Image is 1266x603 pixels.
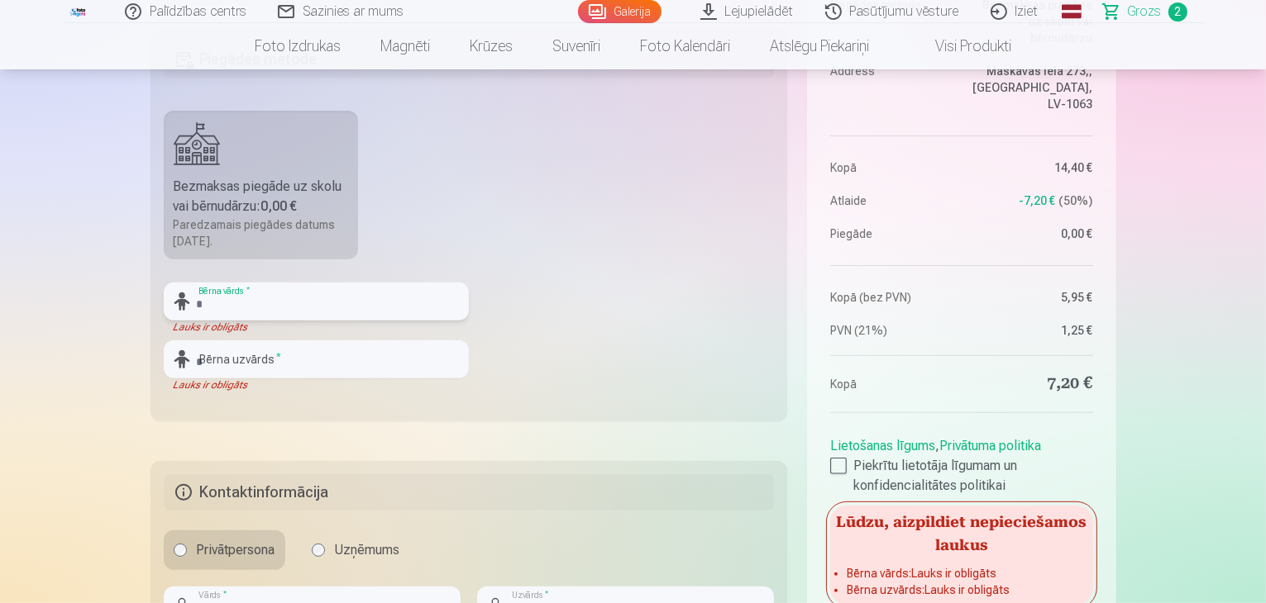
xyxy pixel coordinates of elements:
dt: Piegāde [830,226,953,242]
dd: 14,40 € [970,159,1093,176]
div: Bezmaksas piegāde uz skolu vai bērnudārzu : [174,177,349,216]
dt: Kopā [830,159,953,176]
a: Krūzes [450,23,533,69]
dd: 5,95 € [970,289,1093,306]
dt: PVN (21%) [830,322,953,339]
div: Lauks ir obligāts [164,378,469,392]
a: Suvenīri [533,23,620,69]
img: /fa1 [69,7,88,17]
label: Privātpersona [164,530,285,570]
li: Bērna uzvārds : Lauks ir obligāts [847,582,1076,598]
dd: Maskavas Iela 273,, [GEOGRAPHIC_DATA], LV-1063 [970,63,1093,112]
span: Grozs [1128,2,1162,21]
dd: 0,00 € [970,226,1093,242]
h5: Lūdzu, aizpildiet nepieciešamos laukus [830,506,1092,558]
a: Magnēti [361,23,450,69]
div: Paredzamais piegādes datums [DATE]. [174,216,349,249]
a: Foto izdrukas [235,23,361,69]
div: Lauks ir obligāts [164,320,469,334]
a: Privātuma politika [939,438,1041,453]
label: Piekrītu lietotāja līgumam un konfidencialitātes politikai [830,456,1092,496]
label: Uzņēmums [302,530,410,570]
a: Visi produkti [889,23,1031,69]
span: 2 [1168,2,1187,21]
dd: 1,25 € [970,322,1093,339]
b: 0,00 € [261,198,298,214]
input: Privātpersona [174,544,187,557]
a: Lietošanas līgums [830,438,935,453]
dd: 7,20 € [970,373,1093,396]
h5: Kontaktinformācija [164,474,775,510]
div: , [830,430,1092,496]
input: Uzņēmums [312,544,325,557]
span: -7,20 € [1020,192,1056,209]
dt: Kopā (bez PVN) [830,289,953,306]
a: Foto kalendāri [620,23,750,69]
span: 50 % [1059,192,1093,209]
dt: Atlaide [830,192,953,209]
dt: Address [830,63,953,112]
a: Atslēgu piekariņi [750,23,889,69]
dt: Kopā [830,373,953,396]
li: Bērna vārds : Lauks ir obligāts [847,565,1076,582]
